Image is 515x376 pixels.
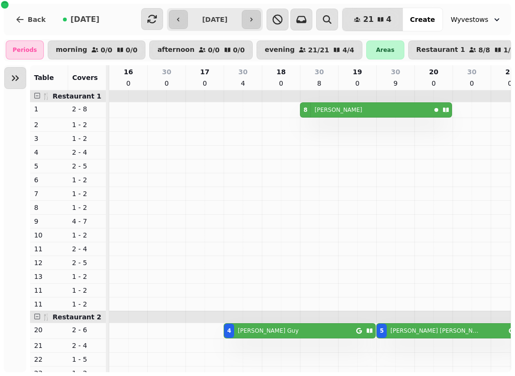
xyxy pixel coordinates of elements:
[55,8,107,31] button: [DATE]
[34,299,64,309] p: 11
[162,67,171,77] p: 30
[391,327,479,335] p: [PERSON_NAME] [PERSON_NAME]
[257,40,362,59] button: evening21/214/4
[380,327,383,335] div: 5
[410,16,435,23] span: Create
[34,272,64,281] p: 13
[200,67,209,77] p: 17
[42,92,101,100] span: 🍴 Restaurant 1
[451,15,488,24] span: Wyvestows
[445,11,507,28] button: Wyvestows
[468,79,475,88] p: 0
[42,313,101,321] span: 🍴 Restaurant 2
[342,8,402,31] button: 214
[157,46,195,54] p: afternoon
[277,79,285,88] p: 0
[48,40,145,59] button: morning0/00/0
[505,67,515,77] p: 21
[386,16,391,23] span: 4
[34,104,64,114] p: 1
[72,203,103,212] p: 1 - 2
[34,244,64,254] p: 11
[227,327,231,335] div: 4
[72,189,103,198] p: 1 - 2
[391,67,400,77] p: 30
[34,203,64,212] p: 8
[72,74,98,81] span: Covers
[72,258,103,267] p: 2 - 5
[34,189,64,198] p: 7
[34,148,64,157] p: 4
[72,230,103,240] p: 1 - 2
[72,104,103,114] p: 2 - 8
[416,46,465,54] p: Restaurant 1
[391,79,399,88] p: 9
[238,327,299,335] p: [PERSON_NAME] Guy
[363,16,373,23] span: 21
[28,16,46,23] span: Back
[233,47,245,53] p: 0 / 0
[72,120,103,129] p: 1 - 2
[72,244,103,254] p: 2 - 4
[303,106,307,114] div: 8
[149,40,253,59] button: afternoon0/00/0
[72,148,103,157] p: 2 - 4
[126,47,138,53] p: 0 / 0
[315,79,323,88] p: 8
[467,67,476,77] p: 30
[308,47,329,53] p: 21 / 21
[34,258,64,267] p: 12
[72,341,103,350] p: 2 - 4
[429,67,438,77] p: 20
[72,161,103,171] p: 2 - 5
[239,79,247,88] p: 4
[238,67,247,77] p: 30
[56,46,87,54] p: morning
[34,161,64,171] p: 5
[124,79,132,88] p: 0
[34,134,64,143] p: 3
[71,16,100,23] span: [DATE]
[34,120,64,129] p: 2
[72,175,103,185] p: 1 - 2
[34,355,64,364] p: 22
[353,79,361,88] p: 0
[265,46,295,54] p: evening
[34,325,64,335] p: 20
[72,134,103,143] p: 1 - 2
[72,217,103,226] p: 4 - 7
[34,286,64,295] p: 11
[4,67,26,89] button: Expand sidebar
[72,299,103,309] p: 1 - 2
[6,40,44,59] div: Periods
[34,175,64,185] p: 6
[208,47,220,53] p: 0 / 0
[353,67,362,77] p: 19
[101,47,113,53] p: 0 / 0
[478,47,490,53] p: 8 / 8
[34,341,64,350] p: 21
[366,40,404,59] div: Areas
[342,47,354,53] p: 4 / 4
[8,8,53,31] button: Back
[72,272,103,281] p: 1 - 2
[201,79,208,88] p: 0
[315,67,324,77] p: 30
[315,106,362,114] p: [PERSON_NAME]
[506,79,514,88] p: 0
[34,230,64,240] p: 10
[72,325,103,335] p: 2 - 6
[124,67,133,77] p: 16
[34,217,64,226] p: 9
[34,74,54,81] span: Table
[163,79,170,88] p: 0
[72,355,103,364] p: 1 - 5
[72,286,103,295] p: 1 - 2
[402,8,443,31] button: Create
[430,79,437,88] p: 0
[277,67,286,77] p: 18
